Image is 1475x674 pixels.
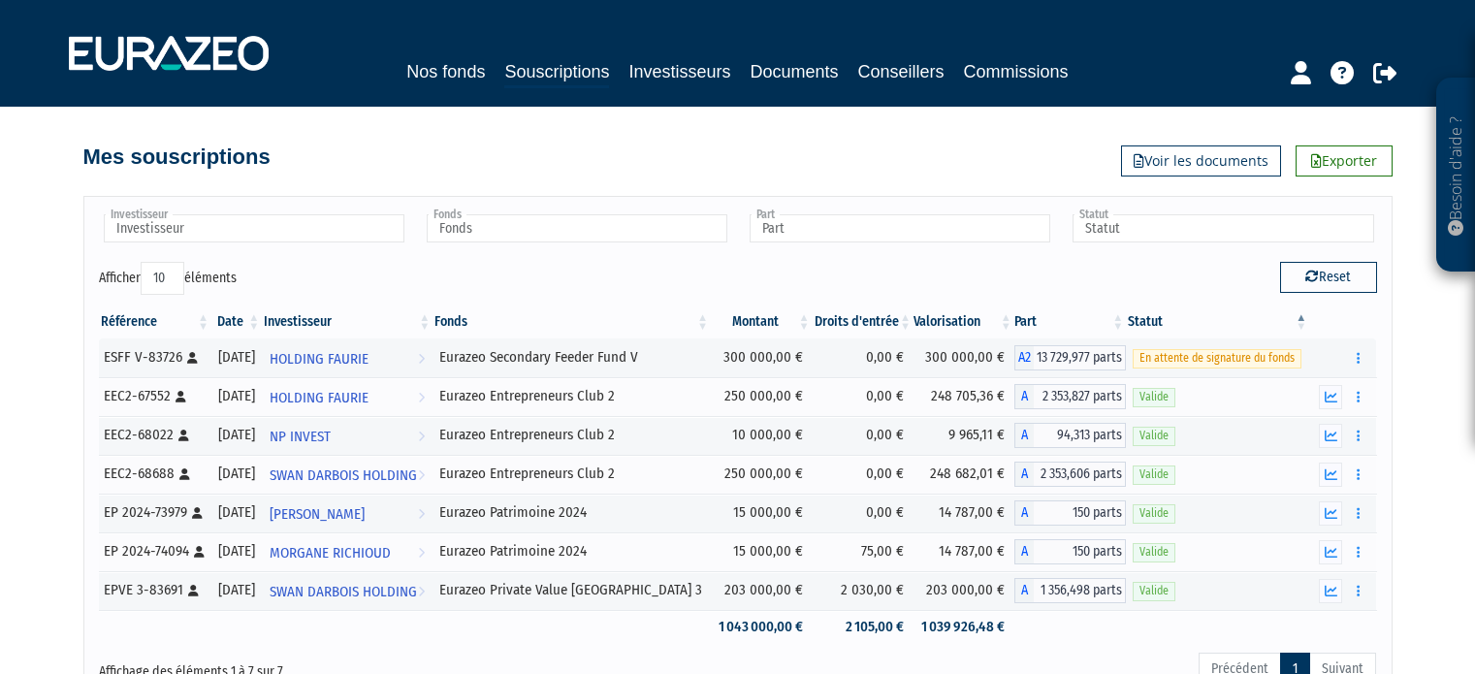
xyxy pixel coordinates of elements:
[218,464,255,484] div: [DATE]
[813,494,914,532] td: 0,00 €
[439,464,704,484] div: Eurazeo Entrepreneurs Club 2
[418,574,425,610] i: Voir l'investisseur
[813,571,914,610] td: 2 030,00 €
[262,455,433,494] a: SWAN DARBOIS HOLDING
[270,574,417,610] span: SWAN DARBOIS HOLDING
[914,305,1014,338] th: Valorisation: activer pour trier la colonne par ordre croissant
[104,502,206,523] div: EP 2024-73979
[751,58,839,85] a: Documents
[1133,388,1175,406] span: Valide
[813,338,914,377] td: 0,00 €
[99,262,237,295] label: Afficher éléments
[1133,504,1175,523] span: Valide
[270,341,369,377] span: HOLDING FAURIE
[178,430,189,441] i: [Français] Personne physique
[1133,427,1175,445] span: Valide
[1014,462,1127,487] div: A - Eurazeo Entrepreneurs Club 2
[1121,145,1281,177] a: Voir les documents
[1014,500,1127,526] div: A - Eurazeo Patrimoine 2024
[1014,462,1034,487] span: A
[1445,88,1467,263] p: Besoin d'aide ?
[104,386,206,406] div: EEC2-67552
[439,425,704,445] div: Eurazeo Entrepreneurs Club 2
[69,36,269,71] img: 1732889491-logotype_eurazeo_blanc_rvb.png
[192,507,203,519] i: [Français] Personne physique
[964,58,1069,85] a: Commissions
[104,580,206,600] div: EPVE 3-83691
[858,58,945,85] a: Conseillers
[914,377,1014,416] td: 248 705,36 €
[1034,539,1127,564] span: 150 parts
[179,468,190,480] i: [Français] Personne physique
[176,391,186,402] i: [Français] Personne physique
[439,347,704,368] div: Eurazeo Secondary Feeder Fund V
[1014,539,1034,564] span: A
[1133,582,1175,600] span: Valide
[188,585,199,596] i: [Français] Personne physique
[914,571,1014,610] td: 203 000,00 €
[1034,462,1127,487] span: 2 353,606 parts
[270,380,369,416] span: HOLDING FAURIE
[439,580,704,600] div: Eurazeo Private Value [GEOGRAPHIC_DATA] 3
[262,532,433,571] a: MORGANE RICHIOUD
[433,305,711,338] th: Fonds: activer pour trier la colonne par ordre croissant
[914,532,1014,571] td: 14 787,00 €
[914,494,1014,532] td: 14 787,00 €
[270,535,391,571] span: MORGANE RICHIOUD
[711,571,813,610] td: 203 000,00 €
[711,338,813,377] td: 300 000,00 €
[187,352,198,364] i: [Français] Personne physique
[194,546,205,558] i: [Français] Personne physique
[99,305,212,338] th: Référence : activer pour trier la colonne par ordre croissant
[439,541,704,562] div: Eurazeo Patrimoine 2024
[218,386,255,406] div: [DATE]
[262,338,433,377] a: HOLDING FAURIE
[711,532,813,571] td: 15 000,00 €
[439,386,704,406] div: Eurazeo Entrepreneurs Club 2
[813,377,914,416] td: 0,00 €
[418,497,425,532] i: Voir l'investisseur
[914,455,1014,494] td: 248 682,01 €
[262,305,433,338] th: Investisseur: activer pour trier la colonne par ordre croissant
[1133,465,1175,484] span: Valide
[104,425,206,445] div: EEC2-68022
[104,347,206,368] div: ESFF V-83726
[218,580,255,600] div: [DATE]
[914,416,1014,455] td: 9 965,11 €
[1014,345,1034,370] span: A2
[211,305,262,338] th: Date: activer pour trier la colonne par ordre croissant
[1014,500,1034,526] span: A
[1133,349,1301,368] span: En attente de signature du fonds
[270,497,365,532] span: [PERSON_NAME]
[418,535,425,571] i: Voir l'investisseur
[1133,543,1175,562] span: Valide
[711,610,813,644] td: 1 043 000,00 €
[218,347,255,368] div: [DATE]
[439,502,704,523] div: Eurazeo Patrimoine 2024
[418,380,425,416] i: Voir l'investisseur
[262,377,433,416] a: HOLDING FAURIE
[1014,539,1127,564] div: A - Eurazeo Patrimoine 2024
[1034,423,1127,448] span: 94,313 parts
[813,532,914,571] td: 75,00 €
[83,145,271,169] h4: Mes souscriptions
[418,341,425,377] i: Voir l'investisseur
[813,416,914,455] td: 0,00 €
[711,416,813,455] td: 10 000,00 €
[1014,384,1127,409] div: A - Eurazeo Entrepreneurs Club 2
[914,610,1014,644] td: 1 039 926,48 €
[711,494,813,532] td: 15 000,00 €
[262,494,433,532] a: [PERSON_NAME]
[1280,262,1377,293] button: Reset
[262,571,433,610] a: SWAN DARBOIS HOLDING
[1034,578,1127,603] span: 1 356,498 parts
[1014,345,1127,370] div: A2 - Eurazeo Secondary Feeder Fund V
[1014,578,1034,603] span: A
[711,377,813,416] td: 250 000,00 €
[504,58,609,88] a: Souscriptions
[104,541,206,562] div: EP 2024-74094
[1014,578,1127,603] div: A - Eurazeo Private Value Europe 3
[270,458,417,494] span: SWAN DARBOIS HOLDING
[711,455,813,494] td: 250 000,00 €
[141,262,184,295] select: Afficheréléments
